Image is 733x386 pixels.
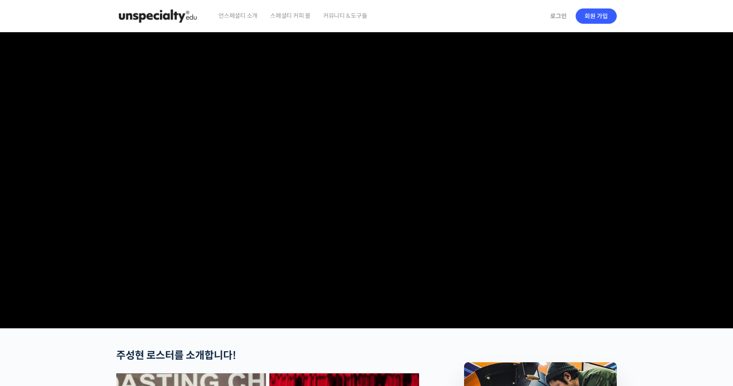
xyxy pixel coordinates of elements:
[545,6,572,26] a: 로그인
[116,349,236,362] strong: 주성현 로스터를 소개합니다!
[576,8,617,24] a: 회원 가입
